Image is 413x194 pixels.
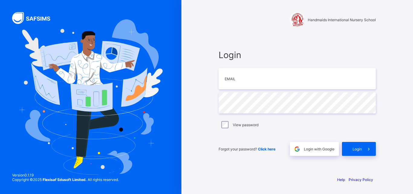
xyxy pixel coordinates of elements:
[258,147,275,151] a: Click here
[308,18,376,22] span: Handmaids International Nursery School
[12,173,119,177] span: Version 0.1.19
[349,177,373,182] a: Privacy Policy
[337,177,345,182] a: Help
[294,146,301,153] img: google.396cfc9801f0270233282035f929180a.svg
[233,123,259,127] label: View password
[12,177,119,182] span: Copyright © 2025 All rights reserved.
[219,50,376,60] span: Login
[19,19,163,174] img: Hero Image
[304,147,334,151] span: Login with Google
[12,12,57,24] img: SAFSIMS Logo
[353,147,362,151] span: Login
[43,177,87,182] strong: Flexisaf Edusoft Limited.
[219,147,275,151] span: Forgot your password?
